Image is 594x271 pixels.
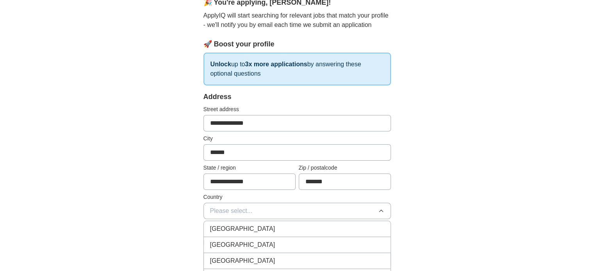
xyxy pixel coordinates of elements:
[203,193,391,201] label: Country
[203,203,391,219] button: Please select...
[203,53,391,85] p: up to by answering these optional questions
[203,92,391,102] div: Address
[210,206,253,216] span: Please select...
[299,164,391,172] label: Zip / postalcode
[203,105,391,113] label: Street address
[245,61,307,67] strong: 3x more applications
[210,61,231,67] strong: Unlock
[210,240,275,250] span: [GEOGRAPHIC_DATA]
[210,224,275,234] span: [GEOGRAPHIC_DATA]
[203,135,391,143] label: City
[203,164,296,172] label: State / region
[203,11,391,30] p: ApplyIQ will start searching for relevant jobs that match your profile - we'll notify you by emai...
[203,39,391,50] div: 🚀 Boost your profile
[210,256,275,266] span: [GEOGRAPHIC_DATA]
